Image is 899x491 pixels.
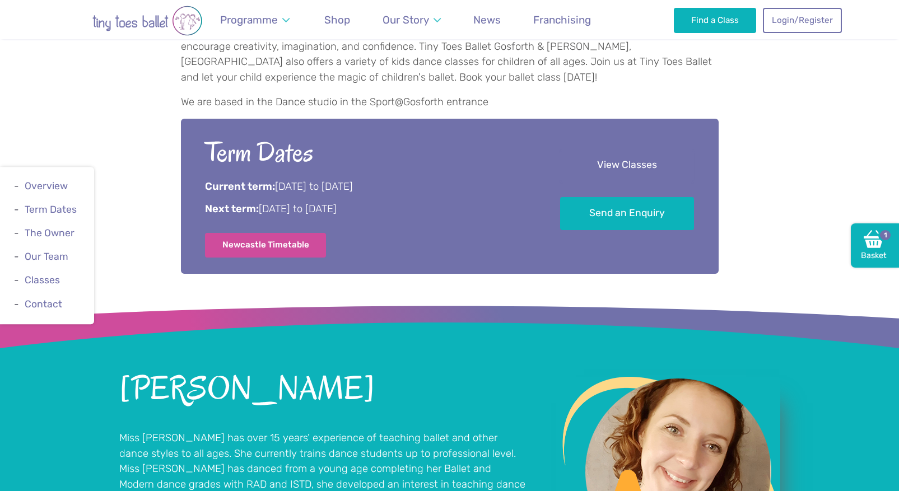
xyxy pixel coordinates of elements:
[878,228,892,242] span: 1
[25,227,74,239] a: The Owner
[560,197,694,230] a: Send an Enquiry
[377,7,446,33] a: Our Story
[181,95,719,110] p: We are based in the Dance studio in the Sport@Gosforth entrance
[205,180,529,194] p: [DATE] to [DATE]
[324,13,350,26] span: Shop
[205,180,275,193] strong: Current term:
[25,275,60,286] a: Classes
[533,13,591,26] span: Franchising
[25,180,68,191] a: Overview
[119,372,528,406] h2: [PERSON_NAME]
[58,6,237,36] img: tiny toes ballet
[473,13,501,26] span: News
[560,149,694,183] a: View Classes
[205,203,259,215] strong: Next term:
[763,8,841,32] a: Login/Register
[468,7,506,33] a: News
[25,298,62,310] a: Contact
[205,233,327,258] a: Newcastle Timetable
[25,204,77,215] a: Term Dates
[205,202,529,217] p: [DATE] to [DATE]
[674,8,756,32] a: Find a Class
[215,7,295,33] a: Programme
[205,135,529,170] h2: Term Dates
[319,7,356,33] a: Shop
[851,223,899,268] a: Basket1
[528,7,597,33] a: Franchising
[220,13,278,26] span: Programme
[25,251,68,262] a: Our Team
[383,13,429,26] span: Our Story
